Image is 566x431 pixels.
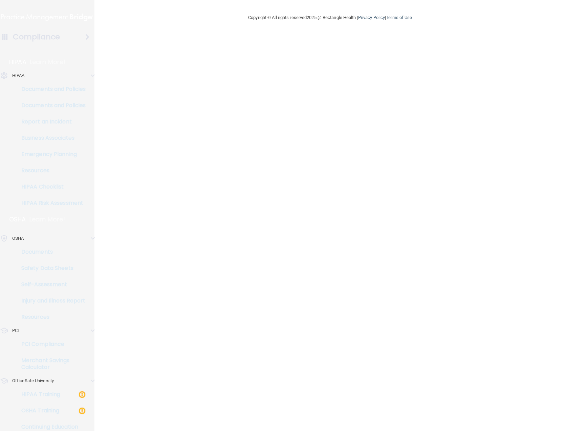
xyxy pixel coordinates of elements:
[4,167,97,174] p: Resources
[12,72,25,80] p: HIPAA
[4,341,97,348] p: PCI Compliance
[4,391,60,398] p: HIPAA Training
[4,249,97,255] p: Documents
[78,390,86,399] img: warning-circle.0cc9ac19.png
[4,424,97,430] p: Continuing Education
[78,407,86,415] img: warning-circle.0cc9ac19.png
[206,7,454,28] div: Copyright © All rights reserved 2025 @ Rectangle Health | |
[4,314,97,320] p: Resources
[4,265,97,272] p: Safety Data Sheets
[4,86,97,93] p: Documents and Policies
[30,58,66,66] p: Learn More!
[29,215,65,223] p: Learn More!
[4,183,97,190] p: HIPAA Checklist
[4,281,97,288] p: Self-Assessment
[1,11,93,24] img: PMB logo
[386,15,412,20] a: Terms of Use
[12,327,19,335] p: PCI
[4,118,97,125] p: Report an Incident
[12,377,54,385] p: OfficeSafe University
[4,297,97,304] p: Injury and Illness Report
[4,102,97,109] p: Documents and Policies
[4,135,97,141] p: Business Associates
[12,234,24,242] p: OSHA
[9,58,26,66] p: HIPAA
[9,215,26,223] p: OSHA
[13,32,60,42] h4: Compliance
[4,200,97,207] p: HIPAA Risk Assessment
[358,15,385,20] a: Privacy Policy
[4,357,97,371] p: Merchant Savings Calculator
[4,407,59,414] p: OSHA Training
[4,151,97,158] p: Emergency Planning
